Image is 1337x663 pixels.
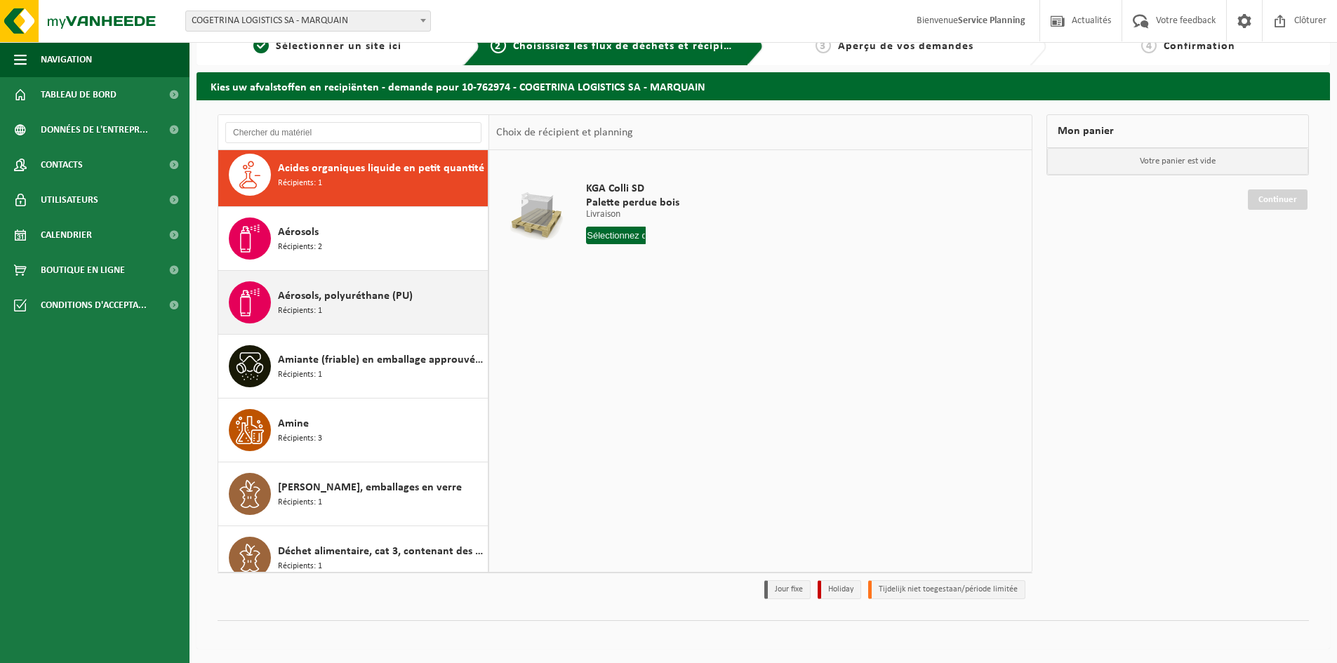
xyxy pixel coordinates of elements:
[278,432,322,446] span: Récipients: 3
[41,147,83,182] span: Contacts
[41,253,125,288] span: Boutique en ligne
[491,38,506,53] span: 2
[186,11,430,31] span: COGETRINA LOGISTICS SA - MARQUAIN
[41,217,92,253] span: Calendrier
[1046,114,1309,148] div: Mon panier
[489,115,640,150] div: Choix de récipient et planning
[218,399,488,462] button: Amine Récipients: 3
[278,241,322,254] span: Récipients: 2
[586,196,705,210] span: Palette perdue bois
[218,526,488,590] button: Déchet alimentaire, cat 3, contenant des produits d'origine animale, emballage synthétique Récipi...
[868,580,1025,599] li: Tijdelijk niet toegestaan/période limitée
[278,543,484,560] span: Déchet alimentaire, cat 3, contenant des produits d'origine animale, emballage synthétique
[278,288,413,304] span: Aérosols, polyuréthane (PU)
[816,38,831,53] span: 3
[278,224,319,241] span: Aérosols
[586,227,646,244] input: Sélectionnez date
[278,496,322,509] span: Récipients: 1
[586,182,705,196] span: KGA Colli SD
[218,271,488,335] button: Aérosols, polyuréthane (PU) Récipients: 1
[278,479,462,496] span: [PERSON_NAME], emballages en verre
[41,112,148,147] span: Données de l'entrepr...
[586,210,705,220] p: Livraison
[278,304,322,318] span: Récipients: 1
[278,560,322,573] span: Récipients: 1
[278,351,484,368] span: Amiante (friable) en emballage approuvé UN
[764,580,811,599] li: Jour fixe
[818,580,861,599] li: Holiday
[1248,189,1308,210] a: Continuer
[838,41,973,52] span: Aperçu de vos demandes
[218,335,488,399] button: Amiante (friable) en emballage approuvé UN Récipients: 1
[218,462,488,526] button: [PERSON_NAME], emballages en verre Récipients: 1
[1164,41,1235,52] span: Confirmation
[276,41,401,52] span: Sélectionner un site ici
[218,143,488,207] button: Acides organiques liquide en petit quantité Récipients: 1
[253,38,269,53] span: 1
[41,182,98,217] span: Utilisateurs
[1141,38,1157,53] span: 4
[197,72,1330,100] h2: Kies uw afvalstoffen en recipiënten - demande pour 10-762974 - COGETRINA LOGISTICS SA - MARQUAIN
[41,42,92,77] span: Navigation
[278,368,322,382] span: Récipients: 1
[204,38,452,55] a: 1Sélectionner un site ici
[958,15,1025,26] strong: Service Planning
[1047,148,1308,175] p: Votre panier est vide
[41,288,147,323] span: Conditions d'accepta...
[185,11,431,32] span: COGETRINA LOGISTICS SA - MARQUAIN
[278,177,322,190] span: Récipients: 1
[218,207,488,271] button: Aérosols Récipients: 2
[41,77,117,112] span: Tableau de bord
[513,41,747,52] span: Choisissiez les flux de déchets et récipients
[225,122,481,143] input: Chercher du matériel
[278,415,309,432] span: Amine
[278,160,484,177] span: Acides organiques liquide en petit quantité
